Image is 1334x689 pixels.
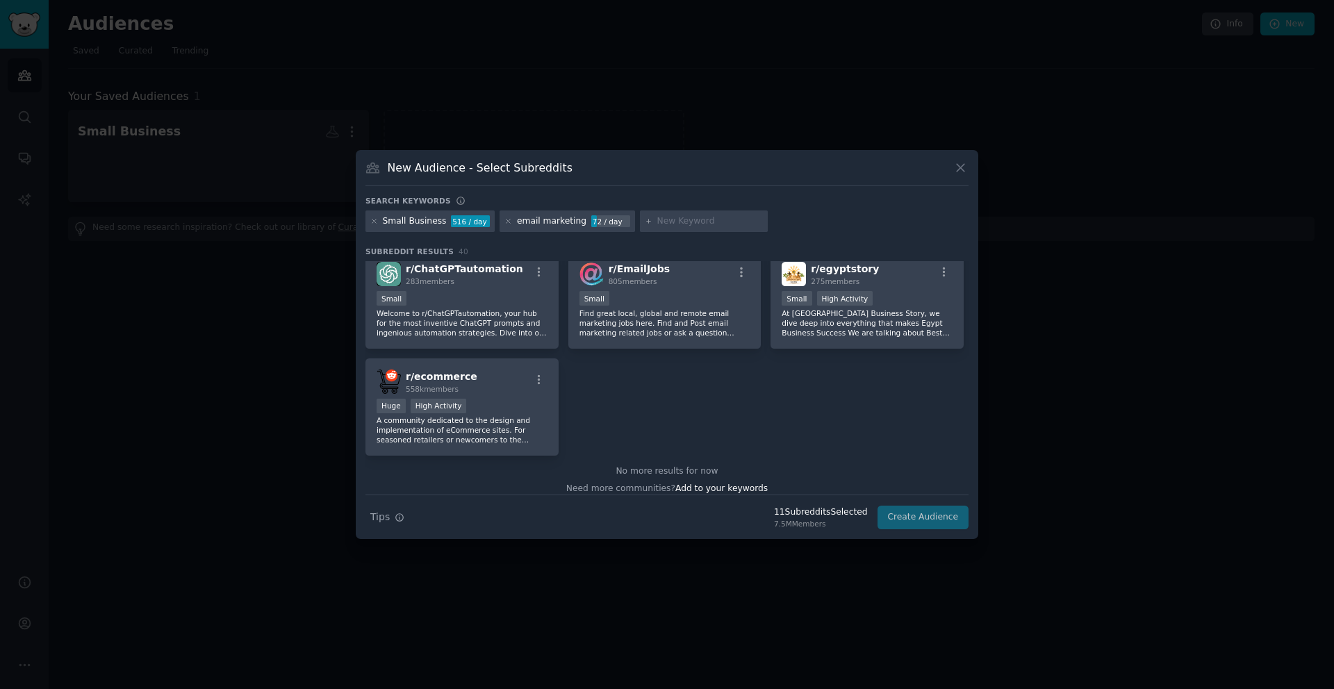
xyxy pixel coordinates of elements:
[365,505,409,529] button: Tips
[579,291,609,306] div: Small
[377,370,401,394] img: ecommerce
[451,215,490,228] div: 516 / day
[774,506,867,519] div: 11 Subreddit s Selected
[406,371,477,382] span: r/ ecommerce
[377,291,406,306] div: Small
[675,483,768,493] span: Add to your keywords
[406,277,454,285] span: 283 members
[459,247,468,256] span: 40
[377,415,547,445] p: A community dedicated to the design and implementation of eCommerce sites. For seasoned retailers...
[377,262,401,286] img: ChatGPTautomation
[383,215,447,228] div: Small Business
[591,215,630,228] div: 72 / day
[411,399,467,413] div: High Activity
[517,215,586,228] div: email marketing
[579,262,604,286] img: EmailJobs
[609,277,657,285] span: 805 members
[406,385,459,393] span: 558k members
[782,262,806,286] img: egyptstory
[609,263,670,274] span: r/ EmailJobs
[657,215,763,228] input: New Keyword
[811,263,879,274] span: r/ egyptstory
[811,277,859,285] span: 275 members
[782,291,812,306] div: Small
[365,478,969,495] div: Need more communities?
[377,308,547,338] p: Welcome to r/ChatGPTautomation, your hub for the most inventive ChatGPT prompts and ingenious aut...
[365,465,969,478] div: No more results for now
[365,247,454,256] span: Subreddit Results
[817,291,873,306] div: High Activity
[370,510,390,524] span: Tips
[774,519,867,529] div: 7.5M Members
[365,196,451,206] h3: Search keywords
[388,160,573,175] h3: New Audience - Select Subreddits
[377,399,406,413] div: Huge
[782,308,953,338] p: At [GEOGRAPHIC_DATA] Business Story, we dive deep into everything that makes Egypt Business Succe...
[406,263,523,274] span: r/ ChatGPTautomation
[579,308,750,338] p: Find great local, global and remote email marketing jobs here. Find and Post email marketing rela...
